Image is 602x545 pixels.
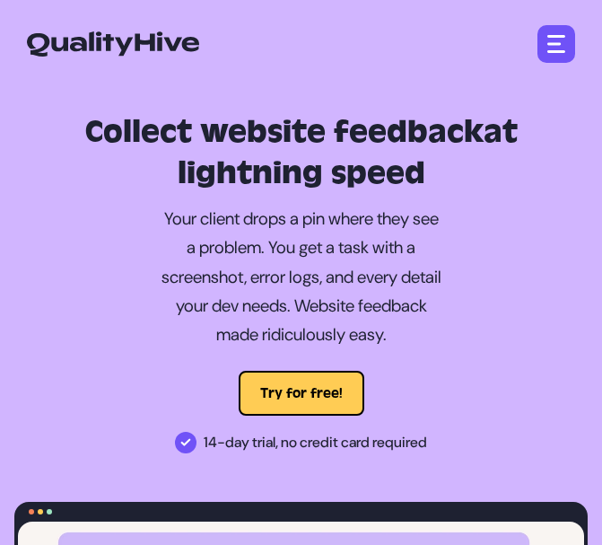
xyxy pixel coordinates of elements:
span: 14-day trial, no credit card required [204,428,427,457]
img: Bug Tracking Software Menu [547,35,565,53]
h1: Collect website feedback at lightning speed [14,111,588,194]
img: 14-day trial, no credit card required [175,432,196,453]
p: Your client drops a pin where they see a problem. You get a task with a screenshot, error logs, a... [161,205,441,349]
img: QualityHive - Bug Tracking Tool [27,31,199,57]
button: Try for free! [239,371,364,416]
